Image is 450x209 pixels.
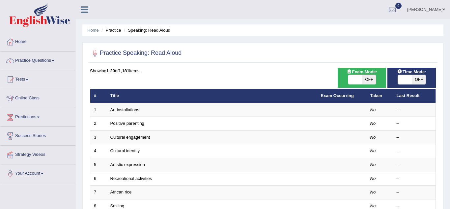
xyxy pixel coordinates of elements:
[90,186,107,199] td: 7
[0,164,75,181] a: Your Account
[0,70,75,87] a: Tests
[412,75,426,84] span: OFF
[90,68,436,74] div: Showing of items.
[362,75,376,84] span: OFF
[397,148,432,154] div: –
[110,135,150,140] a: Cultural engagement
[397,107,432,113] div: –
[370,190,376,194] em: No
[395,3,402,9] span: 0
[122,27,170,33] li: Speaking: Read Aloud
[90,158,107,172] td: 5
[90,103,107,117] td: 1
[397,162,432,168] div: –
[0,127,75,143] a: Success Stories
[0,89,75,106] a: Online Class
[321,93,354,98] a: Exam Occurring
[397,176,432,182] div: –
[370,162,376,167] em: No
[344,68,380,75] span: Exam Mode:
[370,107,376,112] em: No
[90,130,107,144] td: 3
[110,176,152,181] a: Recreational activities
[397,189,432,195] div: –
[393,89,436,103] th: Last Result
[87,28,99,33] a: Home
[106,68,115,73] b: 1-20
[338,68,386,88] div: Show exams occurring in exams
[110,121,144,126] a: Positive parenting
[0,33,75,49] a: Home
[370,148,376,153] em: No
[370,203,376,208] em: No
[0,108,75,124] a: Predictions
[397,121,432,127] div: –
[367,89,393,103] th: Taken
[90,144,107,158] td: 4
[370,176,376,181] em: No
[395,68,429,75] span: Time Mode:
[370,135,376,140] em: No
[90,172,107,186] td: 6
[90,48,182,58] h2: Practice Speaking: Read Aloud
[107,89,317,103] th: Title
[0,52,75,68] a: Practice Questions
[397,134,432,141] div: –
[110,107,139,112] a: Art installations
[110,190,132,194] a: African rice
[0,146,75,162] a: Strategy Videos
[90,89,107,103] th: #
[119,68,129,73] b: 1,181
[100,27,121,33] li: Practice
[110,203,125,208] a: Smiling
[370,121,376,126] em: No
[110,148,140,153] a: Cultural identity
[110,162,145,167] a: Artistic expression
[90,117,107,131] td: 2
